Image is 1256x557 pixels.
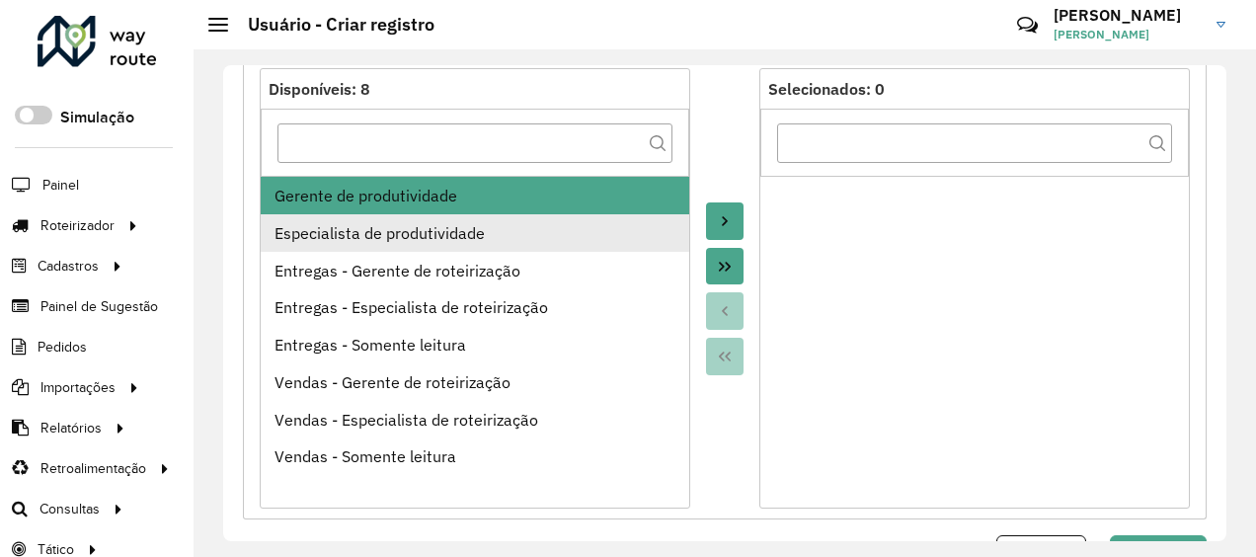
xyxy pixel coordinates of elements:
[275,184,676,207] div: Gerente de produtividade
[1006,4,1049,46] a: Contato Rápido
[60,106,134,129] label: Simulação
[38,337,87,358] span: Pedidos
[228,14,434,36] h2: Usuário - Criar registro
[706,248,744,285] button: Move All to Target
[275,259,676,282] div: Entregas - Gerente de roteirização
[1054,6,1202,25] h3: [PERSON_NAME]
[39,499,100,519] span: Consultas
[706,202,744,240] button: Move to Target
[38,256,99,277] span: Cadastros
[269,77,681,101] div: Disponíveis: 8
[275,444,676,468] div: Vendas - Somente leitura
[275,333,676,357] div: Entregas - Somente leitura
[768,77,1181,101] div: Selecionados: 0
[275,295,676,319] div: Entregas - Especialista de roteirização
[275,370,676,394] div: Vendas - Gerente de roteirização
[1054,26,1202,43] span: [PERSON_NAME]
[40,377,116,398] span: Importações
[40,418,102,438] span: Relatórios
[40,296,158,317] span: Painel de Sugestão
[42,175,79,196] span: Painel
[40,215,115,236] span: Roteirizador
[275,408,676,432] div: Vendas - Especialista de roteirização
[40,458,146,479] span: Retroalimentação
[275,221,676,245] div: Especialista de produtividade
